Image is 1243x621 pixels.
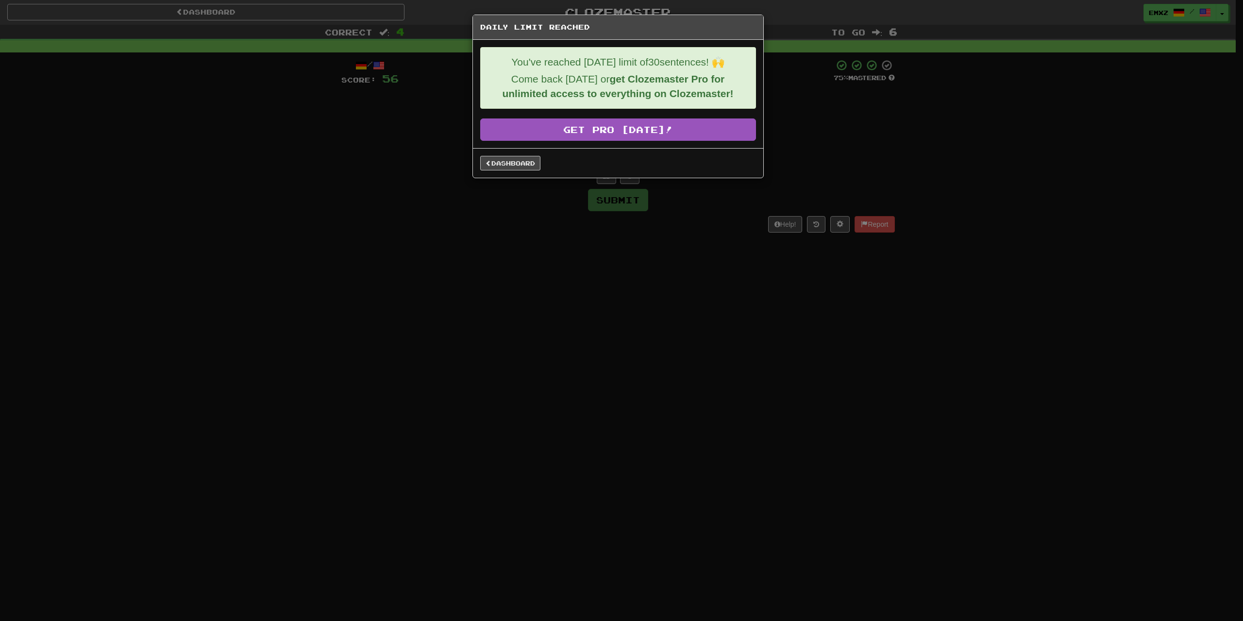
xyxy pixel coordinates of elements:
p: You've reached [DATE] limit of 30 sentences! 🙌 [488,55,748,69]
p: Come back [DATE] or [488,72,748,101]
h5: Daily Limit Reached [480,22,756,32]
a: Get Pro [DATE]! [480,118,756,141]
strong: get Clozemaster Pro for unlimited access to everything on Clozemaster! [502,73,733,99]
a: Dashboard [480,156,540,170]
